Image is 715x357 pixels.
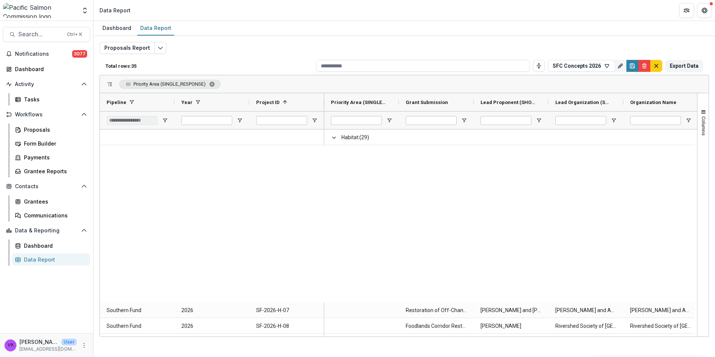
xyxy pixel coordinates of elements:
a: Communications [12,209,90,222]
input: Grant Submission Filter Input [406,116,457,125]
span: 2026 [181,303,243,318]
button: Open Activity [3,78,90,90]
button: default [650,60,662,72]
div: Dashboard [99,22,134,33]
div: Communications [24,211,84,219]
div: Grantees [24,198,84,205]
button: Open Data & Reporting [3,225,90,237]
button: Open Filter Menu [237,118,243,123]
div: Data Report [99,6,131,14]
span: Contacts [15,183,78,190]
span: [PERSON_NAME] and Associates Ltd [630,303,691,318]
span: Foodlands Corridor Restoration Program: sc̓e:ɬxʷəy̓əm Corridor Expansion [406,318,467,334]
button: More [80,341,89,350]
span: Columns [701,116,706,135]
p: [PERSON_NAME] [19,338,58,346]
button: Open Filter Menu [162,118,168,123]
span: Workflows [15,112,78,118]
span: Year [181,100,193,105]
span: SF-2026-H-08 [256,318,317,334]
span: Southern Fund [107,318,168,334]
a: Data Report [12,253,90,266]
button: Open Filter Menu [386,118,392,123]
a: Form Builder [12,137,90,150]
p: User [61,339,77,345]
button: Open Filter Menu [536,118,542,123]
input: Project ID Filter Input [256,116,307,125]
img: Pacific Salmon Commission logo [3,3,77,18]
nav: breadcrumb [96,5,134,16]
button: Open Filter Menu [312,118,317,123]
a: Payments [12,151,90,164]
a: Data Report [137,21,174,36]
p: Total rows: 35 [105,63,313,69]
input: Organization Name Filter Input [630,116,681,125]
button: SFC Concepts 2026 [548,60,615,72]
button: Rename [614,60,626,72]
a: Proposals [12,123,90,136]
a: Grantee Reports [12,165,90,177]
div: Payments [24,153,84,161]
a: Grantees [12,195,90,208]
button: Edit selected report [154,42,166,54]
div: Form Builder [24,140,84,147]
span: Lead Proponent (SHORT_TEXT) [481,100,536,105]
div: Dashboard [24,242,84,250]
button: Save [626,60,638,72]
button: Toggle auto height [533,60,545,72]
div: Ctrl + K [65,30,84,39]
span: Habitat [341,130,359,145]
span: Priority Area (SINGLE_RESPONSE) [331,100,386,105]
span: [PERSON_NAME] [481,318,542,334]
p: [EMAIL_ADDRESS][DOMAIN_NAME] [19,346,77,353]
span: Priority Area (SINGLE_RESPONSE) [134,81,206,87]
span: Activity [15,81,78,88]
a: Tasks [12,93,90,106]
button: Partners [679,3,694,18]
button: Delete [638,60,650,72]
button: Export Data [665,60,703,72]
div: Row Groups [119,80,221,89]
span: [PERSON_NAME] and [PERSON_NAME] [481,303,542,318]
span: Project ID [256,100,280,105]
button: Open Contacts [3,180,90,192]
input: Lead Organization (SHORT_TEXT) Filter Input [555,116,606,125]
span: SF-2026-H-07 [256,303,317,318]
div: Proposals [24,126,84,134]
div: Dashboard [15,65,84,73]
span: 3077 [72,50,87,58]
span: 2026 [181,318,243,334]
button: Open Filter Menu [461,118,467,123]
div: Tasks [24,95,84,103]
a: Dashboard [12,239,90,252]
input: Year Filter Input [181,116,232,125]
span: Search... [18,31,62,38]
span: Rivershed Society of [GEOGRAPHIC_DATA] (RSBC) [630,318,691,334]
span: Restoration of Off-Channel Juvenile Rearing Habitat to Improve Productivity of WCVI Chinook Salmo... [406,303,467,318]
a: Dashboard [99,21,134,36]
span: Southern Fund [107,303,168,318]
span: Lead Organization (SHORT_TEXT) [555,100,611,105]
span: Organization Name [630,100,676,105]
button: Search... [3,27,90,42]
button: Open Workflows [3,109,90,120]
input: Lead Proponent (SHORT_TEXT) Filter Input [481,116,531,125]
span: [PERSON_NAME] and Associates Ltd [555,303,617,318]
span: Priority Area (SINGLE_RESPONSE). Press ENTER to sort. Press DELETE to remove [119,80,221,89]
span: Grant Submission [406,100,448,105]
input: Priority Area (SINGLE_RESPONSE) Filter Input [331,116,382,125]
button: Open entity switcher [80,3,90,18]
button: Notifications3077 [3,48,90,60]
span: Pipeline [107,100,126,105]
div: Data Report [137,22,174,33]
div: Victor Keong [7,343,14,348]
div: Data Report [24,256,84,263]
button: Proposals Report [99,42,155,54]
span: Data & Reporting [15,228,78,234]
button: Get Help [697,3,712,18]
div: Grantee Reports [24,167,84,175]
button: Open Filter Menu [685,118,691,123]
span: Rivershed Society of [GEOGRAPHIC_DATA] (RSBC) [555,318,617,334]
span: Notifications [15,51,72,57]
button: Open Filter Menu [611,118,617,123]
